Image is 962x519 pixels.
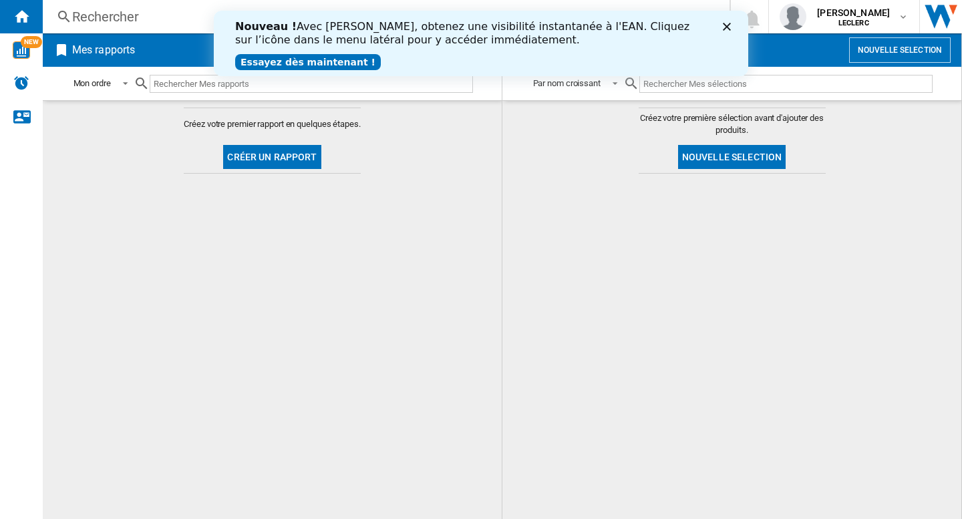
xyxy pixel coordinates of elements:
[21,36,42,48] span: NEW
[72,7,695,26] div: Rechercher
[780,3,806,30] img: profile.jpg
[13,75,29,91] img: alerts-logo.svg
[817,6,890,19] span: [PERSON_NAME]
[678,145,786,169] button: Nouvelle selection
[509,12,522,20] div: Fermer
[150,75,473,93] input: Rechercher Mes rapports
[838,19,869,27] b: LECLERC
[73,78,111,88] div: Mon ordre
[849,37,951,63] button: Nouvelle selection
[214,11,748,76] iframe: Intercom live chat bannière
[639,75,933,93] input: Rechercher Mes sélections
[184,118,360,130] span: Créez votre premier rapport en quelques étapes.
[533,78,601,88] div: Par nom croissant
[223,145,321,169] button: Créer un rapport
[69,37,138,63] h2: Mes rapports
[639,112,826,136] span: Créez votre première sélection avant d'ajouter des produits.
[13,41,30,59] img: wise-card.svg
